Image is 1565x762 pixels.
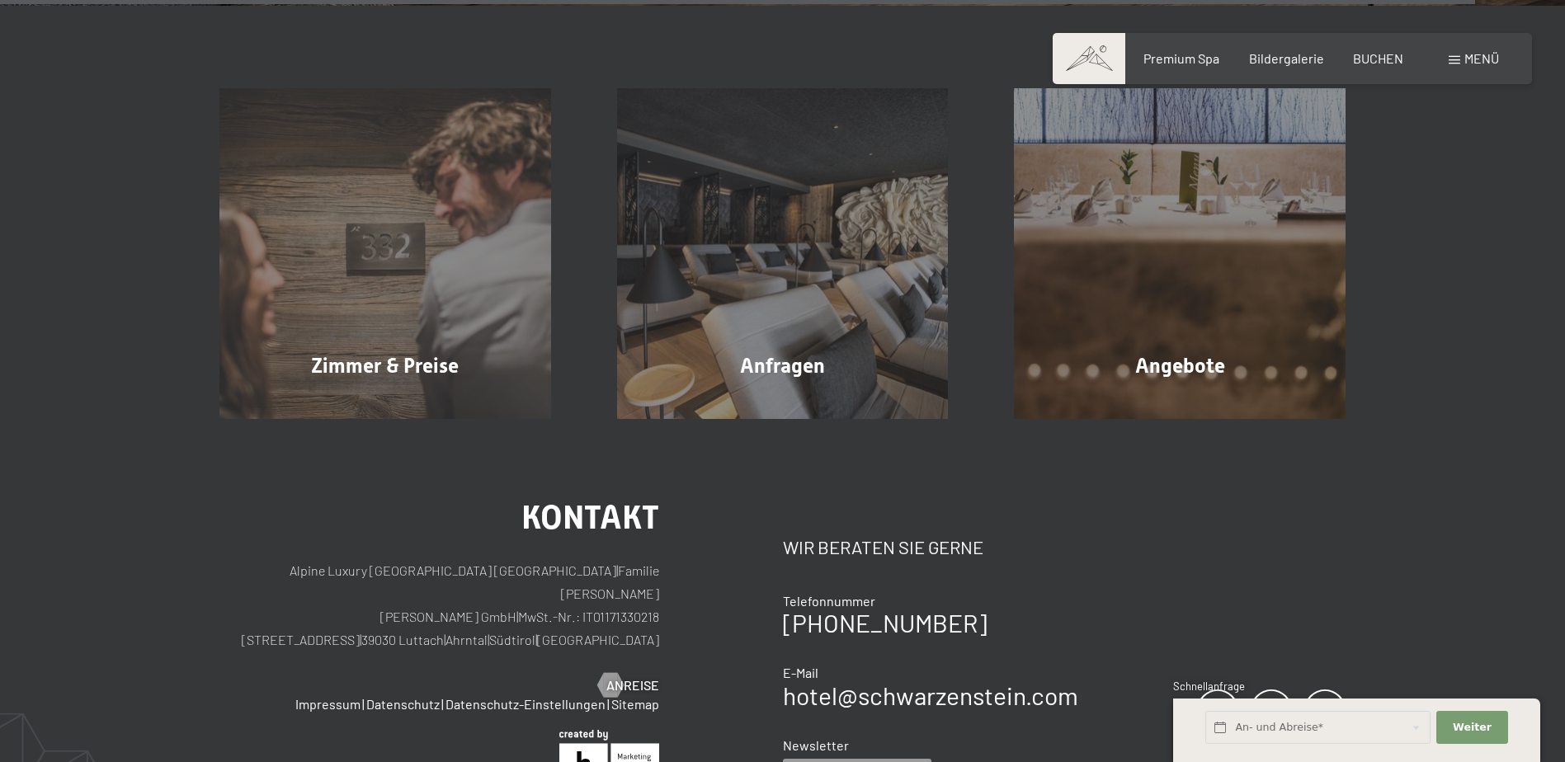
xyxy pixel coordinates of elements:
span: | [516,609,518,624]
span: E-Mail [783,665,818,680]
a: Neuheiten im Schwarzenstein Zimmer & Preise [186,88,584,420]
span: Telefonnummer [783,593,875,609]
span: Schnellanfrage [1173,680,1245,693]
span: Weiter [1453,720,1492,735]
span: | [441,696,444,712]
span: Wir beraten Sie gerne [783,536,983,557]
span: | [444,632,445,647]
button: Weiter [1436,711,1507,745]
span: Newsletter [783,737,849,753]
span: Zimmer & Preise [311,354,459,378]
a: Anreise [598,676,659,694]
span: | [488,632,489,647]
a: Bildergalerie [1249,50,1324,66]
a: hotel@schwarzenstein.com [783,680,1078,710]
span: | [362,696,365,712]
span: | [535,632,537,647]
a: BUCHEN [1353,50,1403,66]
span: Angebote [1135,354,1225,378]
a: Premium Spa [1143,50,1219,66]
span: | [360,632,361,647]
span: | [607,696,610,712]
a: Impressum [295,696,361,712]
span: Menü [1464,50,1499,66]
a: Datenschutz-Einstellungen [445,696,606,712]
span: Anfragen [740,354,825,378]
span: Anreise [606,676,659,694]
p: Alpine Luxury [GEOGRAPHIC_DATA] [GEOGRAPHIC_DATA] Familie [PERSON_NAME] [PERSON_NAME] GmbH MwSt.-... [219,559,659,651]
a: [PHONE_NUMBER] [783,608,987,637]
span: | [616,562,618,578]
a: Neuheiten im Schwarzenstein Angebote [981,88,1379,420]
a: Datenschutz [366,696,440,712]
span: Kontakt [521,498,659,537]
a: Neuheiten im Schwarzenstein Anfragen [584,88,982,420]
a: Sitemap [611,696,659,712]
